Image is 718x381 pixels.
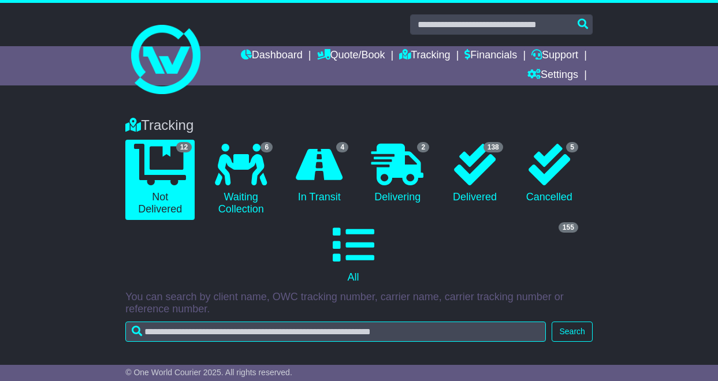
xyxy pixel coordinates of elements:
a: 155 All [125,220,581,288]
span: 138 [483,142,503,152]
a: Tracking [399,46,450,66]
a: 4 In Transit [287,140,351,208]
div: Tracking [120,117,598,134]
a: 12 Not Delivered [125,140,195,220]
a: 2 Delivering [363,140,432,208]
a: 6 Waiting Collection [206,140,276,220]
span: 12 [176,142,192,152]
span: 155 [559,222,578,233]
a: Quote/Book [317,46,385,66]
a: Dashboard [241,46,303,66]
a: Settings [527,66,578,85]
a: Financials [464,46,517,66]
a: 5 Cancelled [518,140,581,208]
p: You can search by client name, OWC tracking number, carrier name, carrier tracking number or refe... [125,291,593,316]
span: 2 [417,142,429,152]
span: 5 [566,142,578,152]
span: © One World Courier 2025. All rights reserved. [125,368,292,377]
button: Search [552,322,592,342]
a: Support [531,46,578,66]
a: 138 Delivered [444,140,506,208]
span: 4 [336,142,348,152]
span: 6 [261,142,273,152]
